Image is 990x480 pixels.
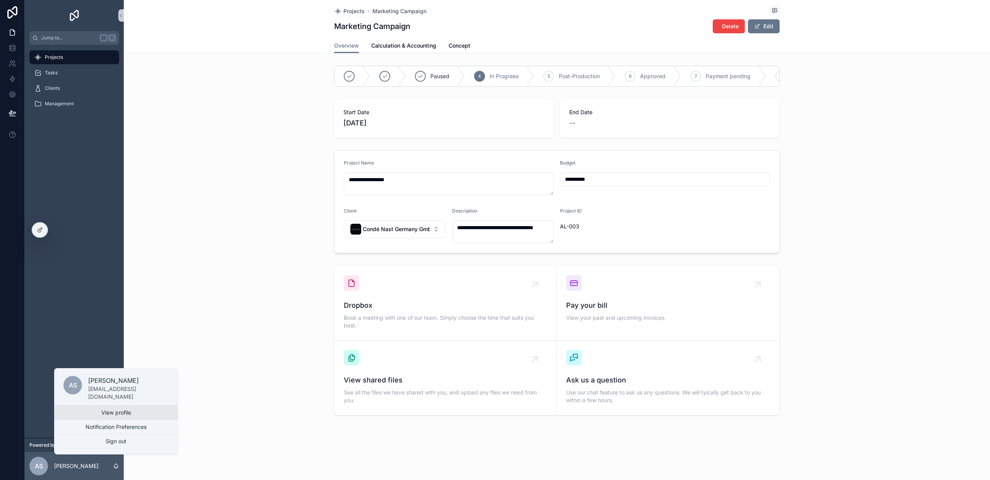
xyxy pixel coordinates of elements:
[548,73,550,79] span: 5
[363,225,430,233] span: Condé Nast Germany GmbH
[566,375,770,386] span: Ask us a question
[713,19,745,33] button: Delete
[334,7,365,15] a: Projects
[54,462,99,470] p: [PERSON_NAME]
[430,72,449,80] span: Paused
[490,72,519,80] span: In Progrees
[706,72,751,80] span: Payment pending
[452,208,477,214] span: Description
[88,376,169,385] p: [PERSON_NAME]
[343,118,544,129] span: [DATE]
[29,81,119,95] a: Clients
[29,66,119,80] a: Tasks
[449,42,470,50] span: Concept
[344,220,446,238] button: Select Button
[68,9,80,22] img: App logo
[569,108,770,116] span: End Date
[748,19,780,33] button: Edit
[566,389,770,404] span: Use our chat feature to ask us any questions. We will tyically get back to you within a few hours.
[344,375,547,386] span: View shared files
[109,35,115,41] span: K
[566,314,770,322] span: View your past and upcoming invoices.
[344,208,357,214] span: Client
[29,442,56,448] span: Powered by
[557,266,779,341] a: Pay your billView your past and upcoming invoices.
[344,314,547,329] span: Book a meeting with one of our team. Simply choose the time that suits you best.
[560,223,662,230] span: AL-003
[335,341,557,415] a: View shared filesSee all the files we have shared with you, and upload any files we need from you.
[29,31,119,45] button: Jump to...K
[25,45,124,121] div: scrollable content
[371,42,436,50] span: Calculation & Accounting
[344,389,547,404] span: See all the files we have shared with you, and upload any files we need from you.
[344,300,547,311] span: Dropbox
[560,208,582,214] span: Project ID
[335,266,557,341] a: DropboxBook a meeting with one of our team. Simply choose the time that suits you best.
[560,160,575,166] span: Budget
[559,72,600,80] span: Post-Production
[54,420,178,434] button: Notification Preferences
[334,39,359,53] a: Overview
[334,21,410,32] h1: Marketing Campaign
[45,54,63,60] span: Projects
[25,438,124,452] a: Powered by
[372,7,427,15] a: Marketing Campaign
[449,39,470,54] a: Concept
[722,22,739,30] span: Delete
[371,39,436,54] a: Calculation & Accounting
[343,7,365,15] span: Projects
[45,101,74,107] span: Management
[35,461,43,471] span: AS
[566,300,770,311] span: Pay your bill
[45,85,60,91] span: Clients
[695,73,697,79] span: 7
[29,97,119,111] a: Management
[629,73,632,79] span: 6
[54,406,178,420] a: View profile
[69,381,77,390] span: AS
[334,42,359,50] span: Overview
[344,160,374,166] span: Project Name
[343,108,544,116] span: Start Date
[640,72,666,80] span: Approved
[569,118,575,129] span: --
[29,50,119,64] a: Projects
[88,385,169,401] p: [EMAIL_ADDRESS][DOMAIN_NAME]
[478,73,481,79] span: 4
[45,70,58,76] span: Tasks
[557,341,779,415] a: Ask us a questionUse our chat feature to ask us any questions. We will tyically get back to you w...
[41,35,97,41] span: Jump to...
[54,434,178,448] button: Sign out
